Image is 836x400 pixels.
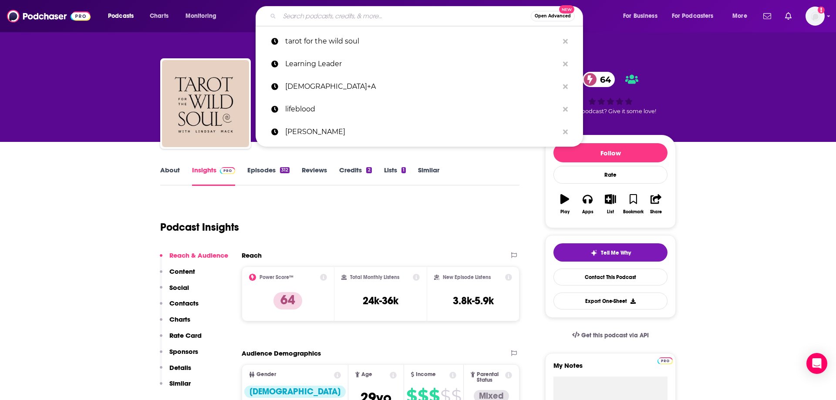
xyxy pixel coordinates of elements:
[590,249,597,256] img: tell me why sparkle
[453,294,494,307] h3: 3.8k-5.9k
[160,221,239,234] h1: Podcast Insights
[192,166,235,186] a: InsightsPodchaser Pro
[160,251,228,267] button: Reach & Audience
[581,332,649,339] span: Get this podcast via API
[623,209,644,215] div: Bookmark
[726,9,758,23] button: open menu
[256,121,583,143] a: [PERSON_NAME]
[247,166,290,186] a: Episodes312
[401,167,406,173] div: 1
[169,347,198,356] p: Sponsors
[553,166,667,184] div: Rate
[806,353,827,374] div: Open Intercom Messenger
[418,166,439,186] a: Similar
[806,7,825,26] span: Logged in as jfalkner
[384,166,406,186] a: Lists1
[782,9,795,24] a: Show notifications dropdown
[553,243,667,262] button: tell me why sparkleTell Me Why
[559,5,575,13] span: New
[160,331,202,347] button: Rate Card
[160,166,180,186] a: About
[285,98,559,121] p: lifeblood
[256,53,583,75] a: Learning Leader
[553,188,576,220] button: Play
[806,7,825,26] img: User Profile
[806,7,825,26] button: Show profile menu
[599,188,622,220] button: List
[160,299,199,315] button: Contacts
[7,8,91,24] img: Podchaser - Follow, Share and Rate Podcasts
[672,10,714,22] span: For Podcasters
[160,347,198,363] button: Sponsors
[477,372,504,383] span: Parental Status
[622,188,644,220] button: Bookmark
[169,331,202,339] p: Rate Card
[553,269,667,286] a: Contact This Podcast
[256,75,583,98] a: [DEMOGRAPHIC_DATA]+A
[601,249,631,256] span: Tell Me Why
[645,188,667,220] button: Share
[666,9,726,23] button: open menu
[363,294,398,307] h3: 24k-36k
[531,11,575,21] button: Open AdvancedNew
[535,14,571,18] span: Open Advanced
[302,166,327,186] a: Reviews
[416,372,436,377] span: Income
[169,363,191,372] p: Details
[162,60,249,147] img: Tarot for the Wild Soul with Lindsay Mack
[350,274,399,280] h2: Total Monthly Listens
[160,267,195,283] button: Content
[242,251,262,259] h2: Reach
[361,372,372,377] span: Age
[220,167,235,174] img: Podchaser Pro
[285,30,559,53] p: tarot for the wild soul
[565,108,656,114] span: Good podcast? Give it some love!
[185,10,216,22] span: Monitoring
[443,274,491,280] h2: New Episode Listens
[760,9,775,24] a: Show notifications dropdown
[576,188,599,220] button: Apps
[169,267,195,276] p: Content
[256,98,583,121] a: lifeblood
[160,379,191,395] button: Similar
[264,6,591,26] div: Search podcasts, credits, & more...
[160,315,190,331] button: Charts
[169,379,191,387] p: Similar
[657,356,673,364] a: Pro website
[169,251,228,259] p: Reach & Audience
[169,315,190,323] p: Charts
[366,167,371,173] div: 2
[256,30,583,53] a: tarot for the wild soul
[583,72,615,87] a: 64
[144,9,174,23] a: Charts
[102,9,145,23] button: open menu
[285,75,559,98] p: LGBTQ+A
[732,10,747,22] span: More
[623,10,657,22] span: For Business
[339,166,371,186] a: Credits2
[273,292,302,309] p: 64
[591,72,615,87] span: 64
[818,7,825,13] svg: Add a profile image
[150,10,169,22] span: Charts
[553,292,667,309] button: Export One-Sheet
[108,10,134,22] span: Podcasts
[553,361,667,376] label: My Notes
[657,357,673,364] img: Podchaser Pro
[244,386,346,398] div: [DEMOGRAPHIC_DATA]
[650,209,662,215] div: Share
[256,372,276,377] span: Gender
[160,363,191,380] button: Details
[280,167,290,173] div: 312
[617,9,668,23] button: open menu
[285,121,559,143] p: Jennie Allen
[582,209,593,215] div: Apps
[169,283,189,292] p: Social
[169,299,199,307] p: Contacts
[260,274,293,280] h2: Power Score™
[560,209,570,215] div: Play
[160,283,189,299] button: Social
[607,209,614,215] div: List
[565,325,656,346] a: Get this podcast via API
